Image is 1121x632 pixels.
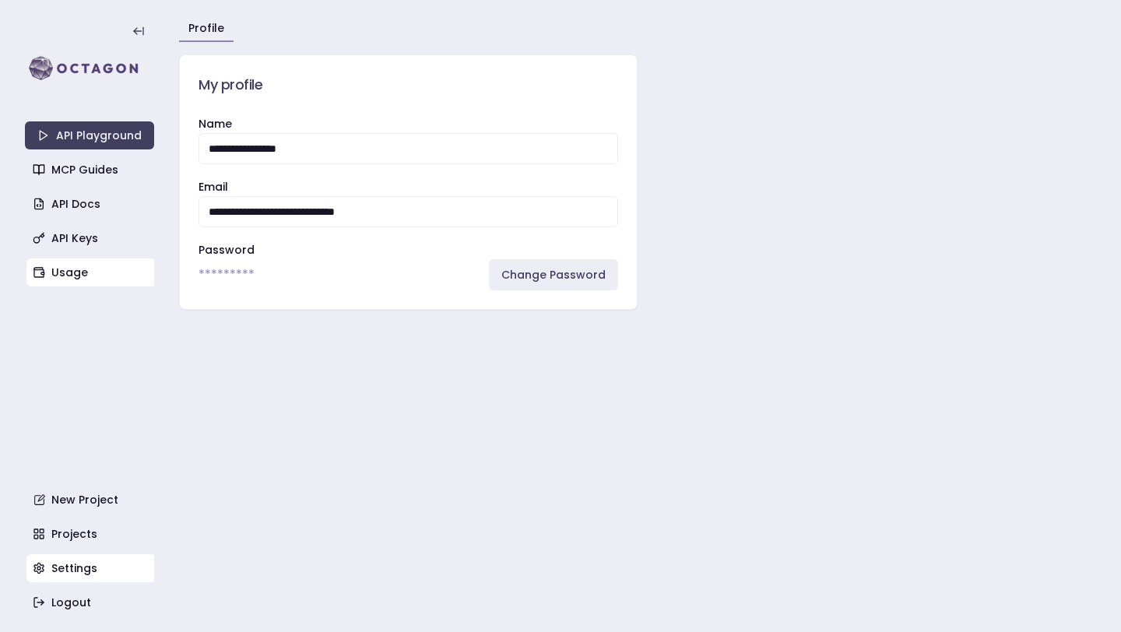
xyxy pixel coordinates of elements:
a: Profile [188,20,224,36]
a: API Docs [26,190,156,218]
a: Usage [26,258,156,286]
img: logo-rect-yK7x_WSZ.svg [25,53,154,84]
a: New Project [26,486,156,514]
a: Change Password [489,259,618,290]
a: API Keys [26,224,156,252]
a: Projects [26,520,156,548]
h3: My profile [199,74,618,96]
label: Password [199,242,255,258]
a: Logout [26,588,156,616]
a: API Playground [25,121,154,149]
label: Name [199,116,232,132]
label: Email [199,179,228,195]
a: MCP Guides [26,156,156,184]
a: Settings [26,554,156,582]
